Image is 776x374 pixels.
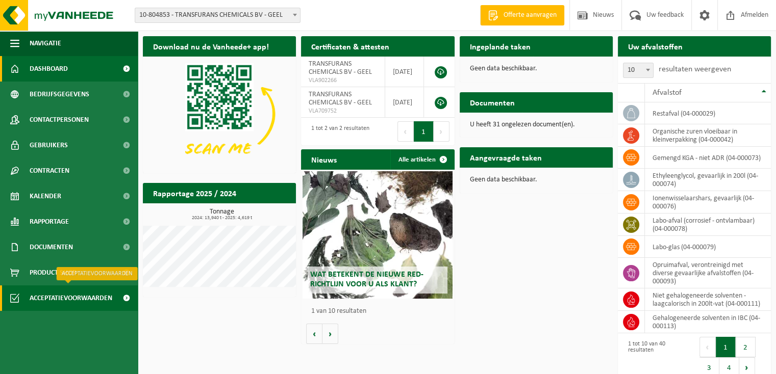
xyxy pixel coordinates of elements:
button: Next [434,121,449,142]
h2: Documenten [460,92,525,112]
h2: Download nu de Vanheede+ app! [143,36,279,56]
h2: Certificaten & attesten [301,36,399,56]
span: Documenten [30,234,73,260]
a: Wat betekent de nieuwe RED-richtlijn voor u als klant? [303,171,453,299]
h2: Ingeplande taken [460,36,541,56]
td: organische zuren vloeibaar in kleinverpakking (04-000042) [645,124,771,147]
td: niet gehalogeneerde solventen - laagcalorisch in 200lt-vat (04-000111) [645,288,771,311]
button: Volgende [322,324,338,344]
span: TRANSFURANS CHEMICALS BV - GEEL [309,91,372,106]
span: 2024: 13,940 t - 2025: 4,619 t [148,216,296,221]
span: Product Shop [30,260,76,285]
p: Geen data beschikbaar. [470,176,603,183]
td: ionenwisselaarshars, gevaarlijk (04-000076) [645,191,771,213]
div: 1 tot 2 van 2 resultaten [306,120,369,143]
p: U heeft 31 ongelezen document(en). [470,121,603,128]
span: Contracten [30,158,69,183]
span: VLA902266 [309,76,377,85]
span: Bedrijfsgegevens [30,82,89,107]
span: Acceptatievoorwaarden [30,285,112,311]
button: Previous [699,337,716,357]
td: gemengd KGA - niet ADR (04-000073) [645,147,771,169]
span: Offerte aanvragen [501,10,559,20]
span: Gebruikers [30,132,68,158]
h2: Uw afvalstoffen [618,36,693,56]
button: Previous [397,121,414,142]
h2: Aangevraagde taken [460,147,552,167]
button: Vorige [306,324,322,344]
h2: Rapportage 2025 / 2024 [143,183,246,203]
span: VLA709752 [309,107,377,115]
span: TRANSFURANS CHEMICALS BV - GEEL [309,60,372,76]
span: 10 [623,63,653,77]
td: gehalogeneerde solventen in IBC (04-000113) [645,311,771,333]
img: Download de VHEPlus App [143,57,296,171]
button: 2 [736,337,756,357]
h2: Nieuws [301,149,347,169]
button: 1 [414,121,434,142]
h3: Tonnage [148,208,296,221]
span: Dashboard [30,56,68,82]
span: 10-804853 - TRANSFURANS CHEMICALS BV - GEEL [135,8,301,23]
a: Alle artikelen [390,149,454,170]
td: opruimafval, verontreinigd met diverse gevaarlijke afvalstoffen (04-000093) [645,258,771,288]
td: [DATE] [385,87,424,118]
span: Contactpersonen [30,107,89,132]
a: Bekijk rapportage [220,203,295,223]
span: Wat betekent de nieuwe RED-richtlijn voor u als klant? [310,271,423,288]
td: labo-glas (04-000079) [645,236,771,258]
a: Offerte aanvragen [480,5,564,25]
button: 1 [716,337,736,357]
label: resultaten weergeven [659,65,731,73]
td: labo-afval (corrosief - ontvlambaar) (04-000078) [645,213,771,236]
span: 10-804853 - TRANSFURANS CHEMICALS BV - GEEL [135,8,300,22]
p: 1 van 10 resultaten [311,308,449,315]
span: Kalender [30,183,61,209]
td: restafval (04-000029) [645,102,771,124]
span: Afvalstof [653,89,682,97]
td: [DATE] [385,57,424,87]
td: ethyleenglycol, gevaarlijk in 200l (04-000074) [645,169,771,191]
p: Geen data beschikbaar. [470,65,603,72]
span: Navigatie [30,31,61,56]
span: Rapportage [30,209,69,234]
